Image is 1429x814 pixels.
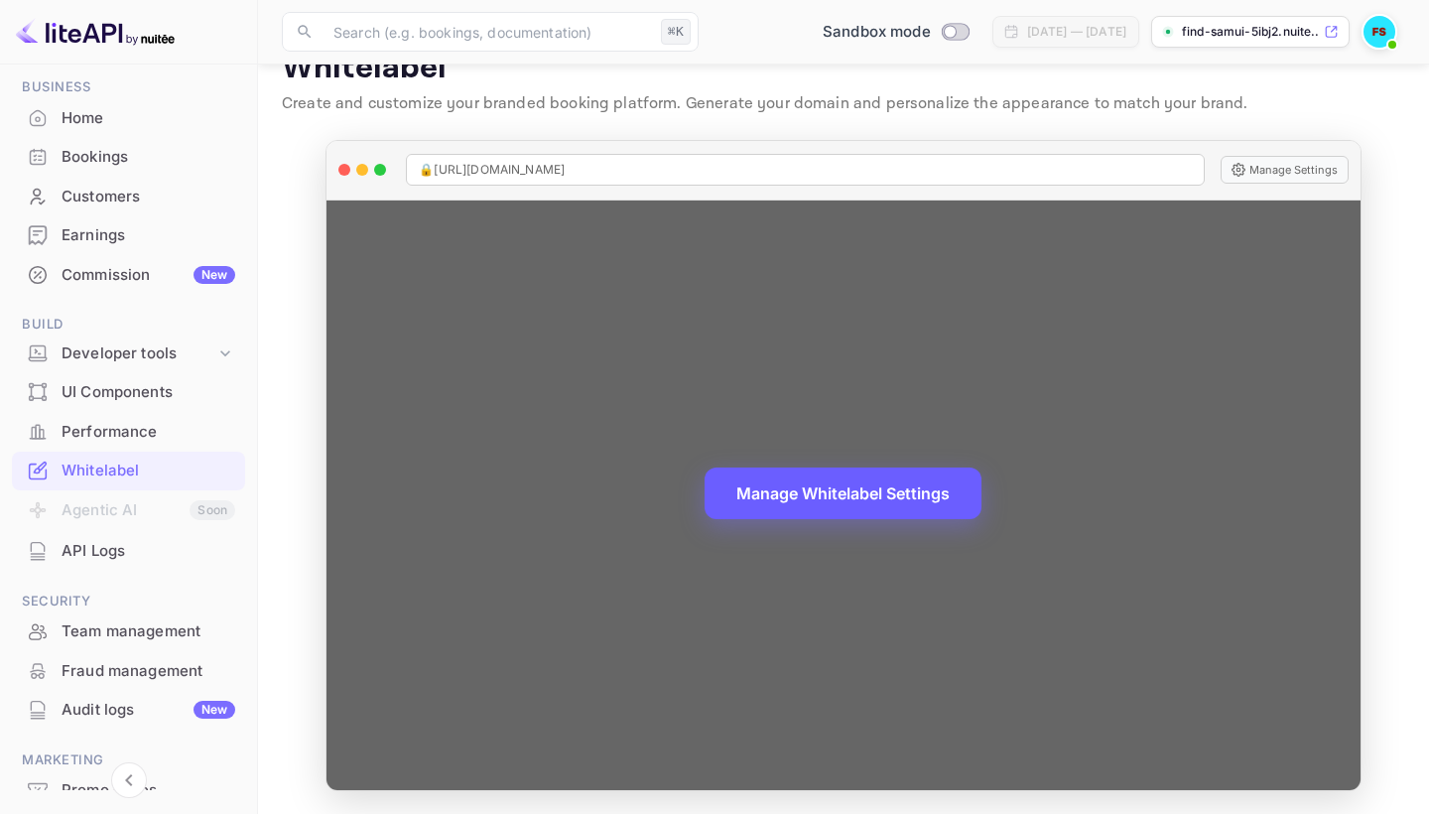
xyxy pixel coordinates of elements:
[12,256,245,293] a: CommissionNew
[12,749,245,771] span: Marketing
[705,468,981,519] button: Manage Whitelabel Settings
[661,19,691,45] div: ⌘K
[62,381,235,404] div: UI Components
[62,540,235,563] div: API Logs
[12,178,245,216] div: Customers
[62,421,235,444] div: Performance
[12,99,245,136] a: Home
[62,264,235,287] div: Commission
[12,771,245,808] a: Promo codes
[12,256,245,295] div: CommissionNew
[16,16,175,48] img: LiteAPI logo
[815,21,976,44] div: Switch to Production mode
[62,460,235,482] div: Whitelabel
[62,779,235,802] div: Promo codes
[62,660,235,683] div: Fraud management
[282,92,1405,116] p: Create and customize your branded booking platform. Generate your domain and personalize the appe...
[1364,16,1395,48] img: Find Samui
[12,652,245,689] a: Fraud management
[12,337,245,371] div: Developer tools
[1221,156,1349,184] button: Manage Settings
[12,691,245,728] a: Audit logsNew
[12,216,245,255] div: Earnings
[12,216,245,253] a: Earnings
[62,107,235,130] div: Home
[62,620,235,643] div: Team management
[194,701,235,719] div: New
[1027,23,1126,41] div: [DATE] — [DATE]
[12,532,245,571] div: API Logs
[62,699,235,722] div: Audit logs
[12,612,245,651] div: Team management
[12,413,245,452] div: Performance
[12,76,245,98] span: Business
[12,532,245,569] a: API Logs
[12,452,245,488] a: Whitelabel
[12,612,245,649] a: Team management
[12,652,245,691] div: Fraud management
[12,138,245,177] div: Bookings
[12,99,245,138] div: Home
[12,691,245,730] div: Audit logsNew
[12,314,245,336] span: Build
[62,224,235,247] div: Earnings
[12,452,245,490] div: Whitelabel
[62,342,215,365] div: Developer tools
[12,591,245,612] span: Security
[12,373,245,412] div: UI Components
[12,138,245,175] a: Bookings
[419,161,565,179] span: 🔒 [URL][DOMAIN_NAME]
[12,373,245,410] a: UI Components
[62,146,235,169] div: Bookings
[62,186,235,208] div: Customers
[194,266,235,284] div: New
[111,762,147,798] button: Collapse navigation
[12,178,245,214] a: Customers
[282,49,1405,88] p: Whitelabel
[12,413,245,450] a: Performance
[322,12,653,52] input: Search (e.g. bookings, documentation)
[823,21,931,44] span: Sandbox mode
[1182,23,1320,41] p: find-samui-5ibj2.nuite...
